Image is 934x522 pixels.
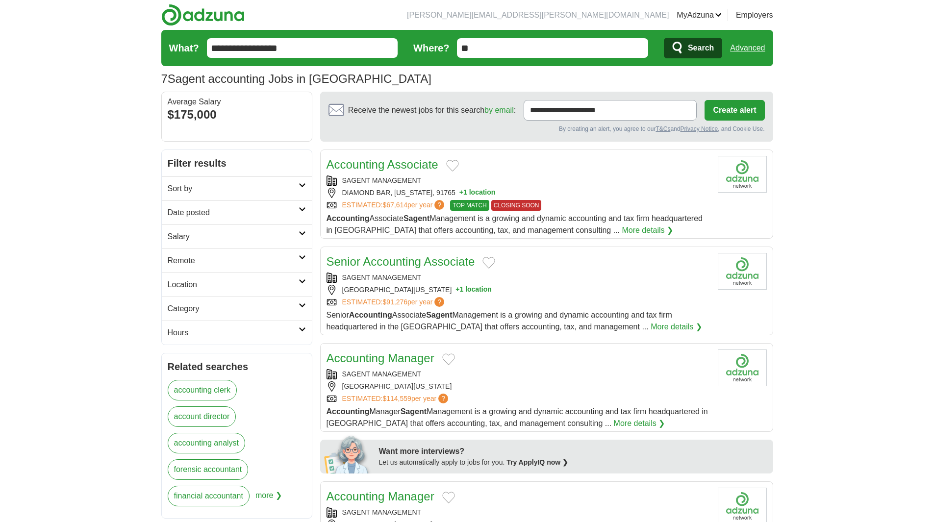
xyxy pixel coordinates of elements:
[327,158,438,171] a: Accounting Associate
[614,418,665,429] a: More details ❯
[484,106,514,114] a: by email
[455,285,459,295] span: +
[162,249,312,273] a: Remote
[491,200,542,211] span: CLOSING SOON
[169,41,199,55] label: What?
[168,486,250,506] a: financial accountant
[168,106,306,124] div: $175,000
[327,214,703,234] span: Associate Management is a growing and dynamic accounting and tax firm headquartered in [GEOGRAPHI...
[327,407,708,427] span: Manager Management is a growing and dynamic accounting and tax firm headquartered in [GEOGRAPHIC_...
[622,224,673,236] a: More details ❯
[413,41,449,55] label: Where?
[327,188,710,198] div: DIAMOND BAR, [US_STATE], 91765
[327,407,370,416] strong: Accounting
[718,349,767,386] img: Company logo
[168,406,236,427] a: account director
[442,492,455,503] button: Add to favorite jobs
[168,255,299,267] h2: Remote
[718,156,767,193] img: Company logo
[349,311,392,319] strong: Accounting
[382,201,407,209] span: $67,614
[162,321,312,345] a: Hours
[162,224,312,249] a: Salary
[327,369,710,379] div: SAGENT MANAGEMENT
[688,38,714,58] span: Search
[455,285,492,295] button: +1 location
[382,298,407,306] span: $91,276
[382,395,411,402] span: $114,559
[162,200,312,224] a: Date posted
[328,124,765,133] div: By creating an alert, you agree to our and , and Cookie Use.
[404,214,429,223] strong: Sagent
[664,38,722,58] button: Search
[168,183,299,195] h2: Sort by
[434,297,444,307] span: ?
[168,327,299,339] h2: Hours
[161,4,245,26] img: Adzuna logo
[450,200,489,211] span: TOP MATCH
[434,200,444,210] span: ?
[506,458,568,466] a: Try ApplyIQ now ❯
[327,273,710,283] div: SAGENT MANAGEMENT
[162,176,312,200] a: Sort by
[168,98,306,106] div: Average Salary
[342,200,447,211] a: ESTIMATED:$67,614per year?
[327,311,672,331] span: Senior Associate Management is a growing and dynamic accounting and tax firm headquartered in the...
[407,9,669,21] li: [PERSON_NAME][EMAIL_ADDRESS][PERSON_NAME][DOMAIN_NAME]
[736,9,773,21] a: Employers
[677,9,722,21] a: MyAdzuna
[656,125,670,132] a: T&Cs
[401,407,427,416] strong: Sagent
[379,457,767,468] div: Let us automatically apply to jobs for you.
[680,125,718,132] a: Privacy Notice
[161,72,431,85] h1: Sagent accounting Jobs in [GEOGRAPHIC_DATA]
[168,231,299,243] h2: Salary
[327,490,434,503] a: Accounting Manager
[327,507,710,518] div: SAGENT MANAGEMENT
[459,188,496,198] button: +1 location
[718,253,767,290] img: Company logo
[168,303,299,315] h2: Category
[342,297,447,307] a: ESTIMATED:$91,276per year?
[327,255,475,268] a: Senior Accounting Associate
[168,279,299,291] h2: Location
[168,359,306,374] h2: Related searches
[348,104,516,116] span: Receive the newest jobs for this search :
[342,394,451,404] a: ESTIMATED:$114,559per year?
[459,188,463,198] span: +
[162,273,312,297] a: Location
[327,214,370,223] strong: Accounting
[327,285,710,295] div: [GEOGRAPHIC_DATA][US_STATE]
[168,380,237,400] a: accounting clerk
[168,433,246,453] a: accounting analyst
[168,207,299,219] h2: Date posted
[442,353,455,365] button: Add to favorite jobs
[327,175,710,186] div: SAGENT MANAGEMENT
[162,150,312,176] h2: Filter results
[255,486,282,512] span: more ❯
[168,459,249,480] a: forensic accountant
[438,394,448,403] span: ?
[426,311,452,319] strong: Sagent
[161,70,168,88] span: 7
[162,297,312,321] a: Category
[379,446,767,457] div: Want more interviews?
[324,434,372,473] img: apply-iq-scientist.png
[327,351,434,365] a: Accounting Manager
[327,381,710,392] div: [GEOGRAPHIC_DATA][US_STATE]
[730,38,765,58] a: Advanced
[446,160,459,172] button: Add to favorite jobs
[651,321,702,333] a: More details ❯
[705,100,764,121] button: Create alert
[482,257,495,269] button: Add to favorite jobs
